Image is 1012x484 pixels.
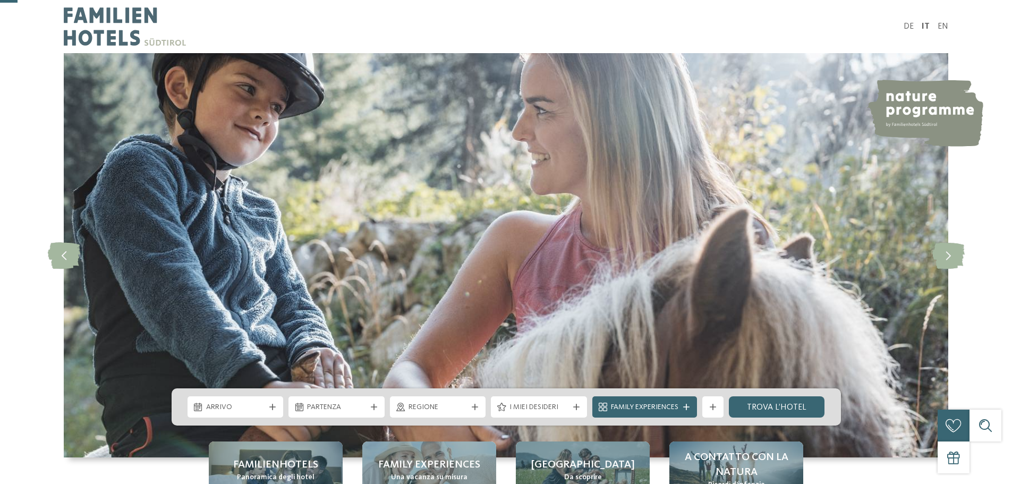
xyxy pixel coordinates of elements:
[680,450,793,480] span: A contatto con la natura
[409,402,467,413] span: Regione
[531,457,635,472] span: [GEOGRAPHIC_DATA]
[307,402,366,413] span: Partenza
[206,402,265,413] span: Arrivo
[611,402,678,413] span: Family Experiences
[391,472,467,483] span: Una vacanza su misura
[729,396,825,418] a: trova l’hotel
[233,457,318,472] span: Familienhotels
[922,22,930,31] a: IT
[904,22,914,31] a: DE
[564,472,602,483] span: Da scoprire
[378,457,480,472] span: Family experiences
[64,53,948,457] img: Family hotel Alto Adige: the happy family places!
[866,80,983,147] img: nature programme by Familienhotels Südtirol
[509,402,568,413] span: I miei desideri
[237,472,314,483] span: Panoramica degli hotel
[938,22,948,31] a: EN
